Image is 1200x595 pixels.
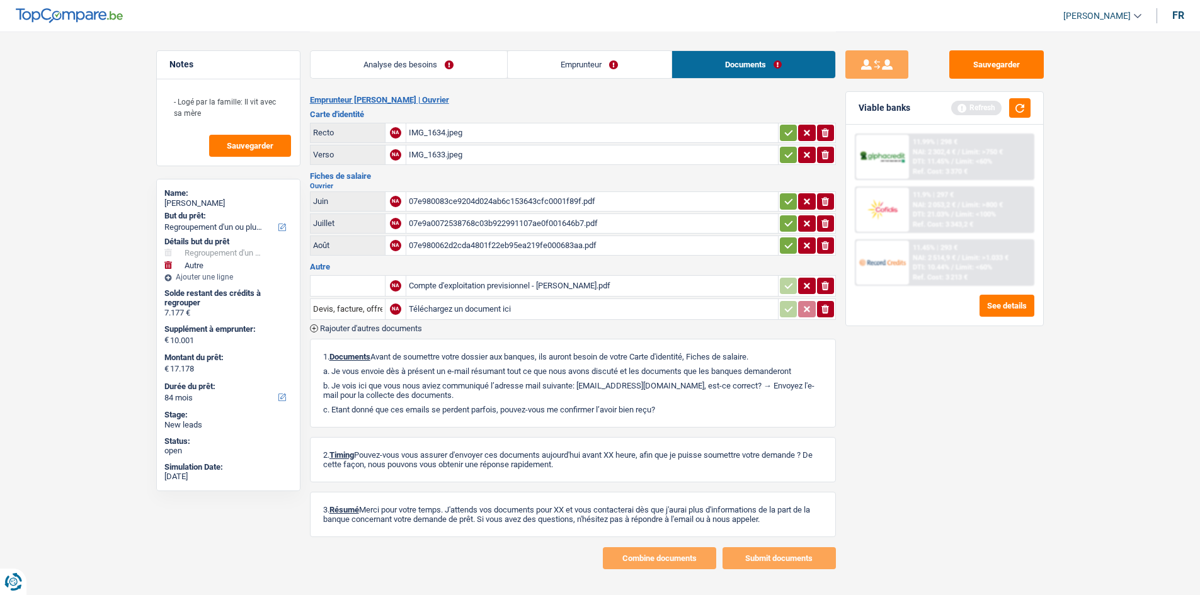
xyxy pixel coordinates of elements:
[164,308,292,318] div: 7.177 €
[323,381,823,400] p: b. Je vois ici que vous nous aviez communiqué l’adresse mail suivante: [EMAIL_ADDRESS][DOMAIN_NA...
[957,148,960,156] span: /
[409,192,775,211] div: 07e980083ce9204d024ab6c153643cfc0001f89f.pdf
[164,382,290,392] label: Durée du prêt:
[409,123,775,142] div: IMG_1634.jpeg
[313,128,382,137] div: Recto
[164,188,292,198] div: Name:
[957,201,960,209] span: /
[859,150,906,164] img: AlphaCredit
[913,263,949,271] span: DTI: 10.44%
[913,191,954,199] div: 11.9% | 297 €
[390,218,401,229] div: NA
[859,103,910,113] div: Viable banks
[310,172,836,180] h3: Fiches de salaire
[409,214,775,233] div: 07e9a0072538768c03b922991107ae0f001646b7.pdf
[1053,6,1141,26] a: [PERSON_NAME]
[390,280,401,292] div: NA
[310,263,836,271] h3: Autre
[164,462,292,472] div: Simulation Date:
[508,51,671,78] a: Emprunteur
[962,148,1003,156] span: Limit: >750 €
[913,254,956,262] span: NAI: 2 514,9 €
[951,210,954,218] span: /
[603,547,716,569] button: Combine documents
[310,183,836,190] h2: Ouvrier
[723,547,836,569] button: Submit documents
[409,145,775,164] div: IMG_1633.jpeg
[323,505,823,524] p: 3. Merci pour votre temps. J'attends vos documents pour XX et vous contacterai dès que j'aurai p...
[913,201,956,209] span: NAI: 2 053,2 €
[164,420,292,430] div: New leads
[329,450,354,460] span: Timing
[329,505,359,514] span: Résumé
[310,95,836,105] h2: Emprunteur [PERSON_NAME] | Ouvrier
[980,295,1034,317] button: See details
[409,236,775,255] div: 07e980062d2cda4801f22eb95ea219fe000683aa.pdf
[164,211,290,221] label: But du prêt:
[913,157,949,166] span: DTI: 11.45%
[323,450,823,469] p: 2. Pouvez-vous vous assurer d'envoyer ces documents aujourd'hui avant XX heure, afin que je puiss...
[409,276,775,295] div: Compte d'exploitation previsionnel - [PERSON_NAME].pdf
[329,352,370,361] span: Documents
[956,210,996,218] span: Limit: <100%
[16,8,123,23] img: TopCompare Logo
[313,241,382,250] div: Août
[672,51,835,78] a: Documents
[951,101,1002,115] div: Refresh
[164,364,169,374] span: €
[310,324,422,332] button: Rajouter d'autres documents
[949,50,1044,79] button: Sauvegarder
[390,196,401,207] div: NA
[164,446,292,456] div: open
[1063,11,1131,21] span: [PERSON_NAME]
[323,405,823,414] p: c. Etant donné que ces emails se perdent parfois, pouvez-vous me confirmer l’avoir bien reçu?
[164,436,292,446] div: Status:
[164,198,292,208] div: [PERSON_NAME]
[164,237,292,247] div: Détails but du prêt
[913,273,968,281] div: Ref. Cost: 3 213 €
[390,303,401,315] div: NA
[164,273,292,281] div: Ajouter une ligne
[913,220,973,229] div: Ref. Cost: 3 343,2 €
[951,263,954,271] span: /
[209,135,291,157] button: Sauvegarder
[859,251,906,274] img: Record Credits
[390,240,401,251] div: NA
[313,218,382,228] div: Juillet
[859,198,906,221] img: Cofidis
[913,148,956,156] span: NAI: 2 302,4 €
[227,142,273,150] span: Sauvegarder
[164,353,290,363] label: Montant du prêt:
[313,196,382,206] div: Juin
[957,254,960,262] span: /
[323,352,823,361] p: 1. Avant de soumettre votre dossier aux banques, ils auront besoin de votre Carte d'identité, Fic...
[164,324,290,334] label: Supplément à emprunter:
[311,51,507,78] a: Analyse des besoins
[323,366,823,376] p: a. Je vous envoie dès à présent un e-mail résumant tout ce que nous avons discuté et les doc...
[962,254,1009,262] span: Limit: >1.033 €
[913,138,957,146] div: 11.99% | 298 €
[956,263,992,271] span: Limit: <60%
[390,127,401,139] div: NA
[390,149,401,161] div: NA
[164,410,292,420] div: Stage:
[913,167,968,176] div: Ref. Cost: 3 370 €
[320,324,422,332] span: Rajouter d'autres documents
[313,150,382,159] div: Verso
[913,210,949,218] span: DTI: 21.03%
[913,244,957,252] div: 11.45% | 293 €
[164,472,292,482] div: [DATE]
[962,201,1003,209] span: Limit: >800 €
[169,59,287,70] h5: Notes
[951,157,954,166] span: /
[310,110,836,118] h3: Carte d'identité
[956,157,992,166] span: Limit: <60%
[1172,9,1184,21] div: fr
[164,288,292,308] div: Solde restant des crédits à regrouper
[164,335,169,345] span: €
